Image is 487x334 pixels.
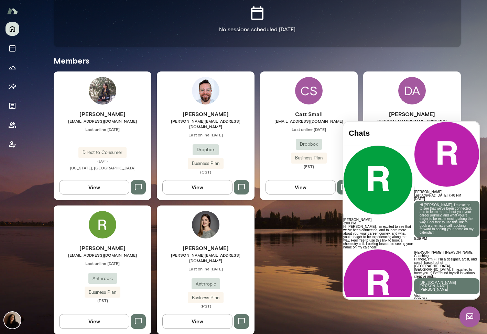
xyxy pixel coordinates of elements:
h6: [PERSON_NAME] [363,110,461,118]
h6: Catt Small [260,110,358,118]
span: (EST) [260,164,358,169]
p: No sessions scheduled [DATE] [219,25,295,34]
a: Visit [71,172,77,176]
p: Hi [PERSON_NAME], I'm excited to see that we've been connected, and to learn more about you, your... [76,82,131,113]
img: Rebecca Raible [192,211,219,238]
h6: [PERSON_NAME] [54,110,151,118]
span: [EMAIL_ADDRESS][DOMAIN_NAME] [260,118,358,124]
h6: [PERSON_NAME] [71,69,136,72]
span: Business Plan [188,160,224,167]
button: Documents [6,99,19,113]
button: Growth Plan [6,60,19,74]
span: [EMAIL_ADDRESS][DOMAIN_NAME] [54,118,151,124]
span: 5:39 PM [71,176,84,179]
button: Insights [6,80,19,93]
span: (CST) [157,169,255,175]
span: Last online [DATE] [54,260,151,266]
button: View [162,314,232,329]
span: Anthropic [88,275,117,282]
h6: [PERSON_NAME] [157,244,255,252]
img: Chris Meeks [192,77,219,104]
h4: Chats [6,7,65,16]
span: (EST) [54,158,151,164]
span: Dropbox [296,141,322,148]
span: Direct to Consumer [78,149,127,156]
span: (PST) [157,303,255,309]
span: [PERSON_NAME][EMAIL_ADDRESS][DOMAIN_NAME] [363,118,461,129]
span: [PERSON_NAME][EMAIL_ADDRESS][DOMAIN_NAME] [157,252,255,263]
span: [EMAIL_ADDRESS][DOMAIN_NAME] [54,252,151,258]
a: [URL][DOMAIN_NAME][PERSON_NAME][PERSON_NAME] [76,159,113,170]
span: (PST) [54,298,151,303]
button: Members [6,118,19,132]
button: View [59,314,129,329]
img: Fiona Nodar [4,312,21,329]
span: [US_STATE], [GEOGRAPHIC_DATA] [70,165,136,170]
button: View [266,180,336,194]
button: View [59,180,129,194]
h6: [PERSON_NAME] [157,110,255,118]
h5: Members [54,55,461,66]
span: [DATE] [71,75,82,79]
span: Last online [DATE] [260,126,358,132]
span: Business Plan [291,155,327,162]
span: Business Plan [188,294,224,301]
button: View [162,180,232,194]
span: Last online [DATE] [157,132,255,137]
button: Home [6,22,19,36]
h6: [PERSON_NAME] [54,244,151,252]
img: Jenesis M Gallego [89,77,116,104]
span: 5:39 PM [71,115,84,119]
span: [PERSON_NAME] | [PERSON_NAME] Coaching [71,129,130,136]
button: Sessions [6,41,19,55]
span: Hi there, I’m Fi! I’m a designer, artist, and coach based out of [GEOGRAPHIC_DATA], [GEOGRAPHIC_D... [71,136,133,157]
span: [PERSON_NAME][EMAIL_ADDRESS][DOMAIN_NAME] [157,118,255,129]
div: DA [398,77,426,104]
span: Last online [DATE] [54,126,151,132]
div: CS [295,77,323,104]
span: Anthropic [192,281,220,288]
img: Ryn Linthicum [89,211,116,238]
span: Business Plan [85,289,120,296]
img: Mento [7,4,18,18]
span: Dropbox [193,146,219,153]
span: Last Active At: [DATE] 7:48 PM [71,72,118,76]
span: Last online [DATE] [157,266,255,271]
button: Client app [6,137,19,151]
